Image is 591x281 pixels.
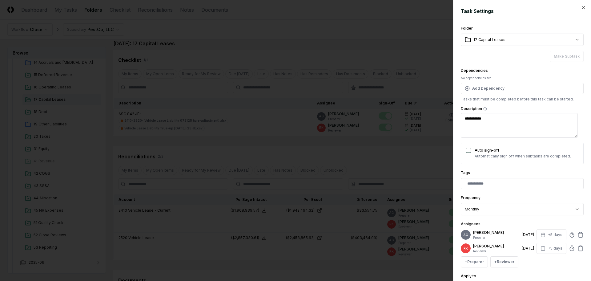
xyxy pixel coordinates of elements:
[461,274,476,278] label: Apply to
[461,7,584,15] h2: Task Settings
[475,148,499,153] label: Auto sign-off
[463,233,468,237] span: AG
[461,68,488,73] label: Dependencies
[522,246,534,251] div: [DATE]
[461,83,584,94] button: Add Dependency
[461,170,470,175] label: Tags
[537,243,566,254] button: +5 days
[490,256,518,267] button: +Reviewer
[461,256,488,267] button: +Preparer
[461,195,480,200] label: Frequency
[473,230,519,235] p: [PERSON_NAME]
[461,76,584,80] div: No dependencies set
[483,107,487,111] button: Description
[473,243,519,249] p: [PERSON_NAME]
[537,229,566,240] button: +5 days
[464,246,468,251] span: RK
[475,153,571,159] p: Automatically sign off when subtasks are completed.
[461,26,473,31] label: Folder
[473,249,519,254] p: Reviewer
[461,107,584,111] label: Description
[473,235,519,240] p: Preparer
[461,222,480,226] label: Assignees
[522,232,534,238] div: [DATE]
[461,96,584,102] p: Tasks that must be completed before this task can be started.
